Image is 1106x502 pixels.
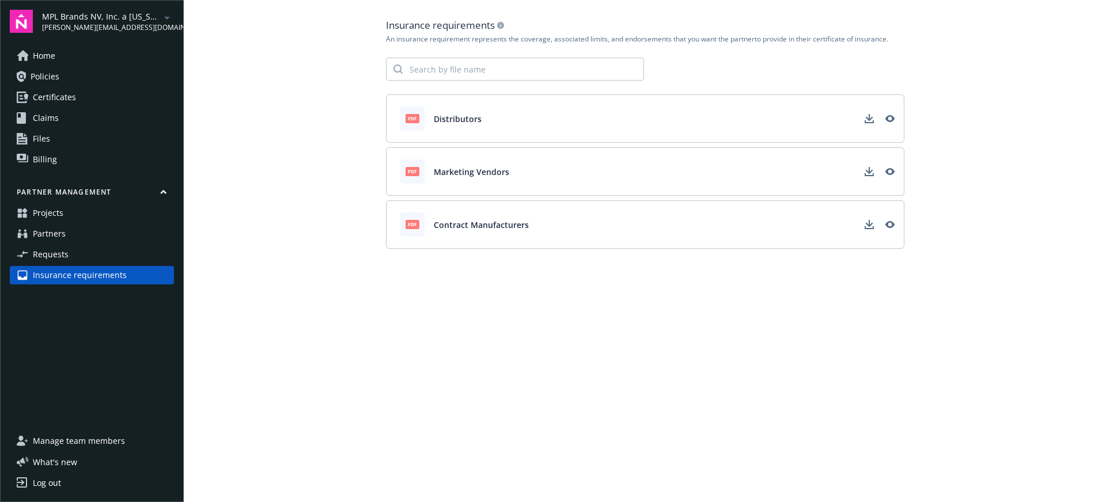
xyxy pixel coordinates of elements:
a: Certificates [10,88,174,107]
span: Marketing Vendors [434,166,509,178]
span: What ' s new [33,456,77,468]
a: arrowDropDown [160,10,174,24]
span: Manage team members [33,432,125,450]
span: Insurance requirements [33,266,127,284]
a: Download [860,215,878,234]
button: What's new [10,456,96,468]
a: Manage team members [10,432,174,450]
a: Insurance requirements [10,266,174,284]
a: Claims [10,109,174,127]
a: Download [860,162,878,181]
span: Partners [33,225,66,243]
a: Home [10,47,174,65]
span: Billing [33,150,57,169]
div: Insurance requirements [386,18,904,32]
a: View [881,109,899,128]
a: Download [860,109,878,128]
button: MPL Brands NV, Inc. a [US_STATE] Corporation[PERSON_NAME][EMAIL_ADDRESS][DOMAIN_NAME]arrowDropDown [42,10,174,33]
a: Policies [10,67,174,86]
span: Policies [31,67,59,86]
a: Projects [10,204,174,222]
span: [PERSON_NAME][EMAIL_ADDRESS][DOMAIN_NAME] [42,22,160,33]
span: Contract Manufacturers [434,219,529,231]
a: Partners [10,225,174,243]
span: Certificates [33,88,76,107]
span: Claims [33,109,59,127]
span: Requests [33,245,69,264]
a: Billing [10,150,174,169]
span: pdf [406,167,419,176]
span: Projects [33,204,63,222]
span: Home [33,47,55,65]
a: View [881,215,899,234]
span: Distributors [434,113,482,125]
span: MPL Brands NV, Inc. a [US_STATE] Corporation [42,10,160,22]
span: pdf [406,114,419,123]
div: An insurance requirement represents the coverage, associated limits, and endorsements that you wa... [386,35,904,44]
span: pdf [406,220,419,229]
a: View [881,162,899,181]
span: Files [33,130,50,148]
img: navigator-logo.svg [10,10,33,33]
button: Partner management [10,187,174,201]
a: Files [10,130,174,148]
div: Log out [33,474,61,492]
a: Requests [10,245,174,264]
input: Search by file name [403,58,643,80]
svg: Search [393,64,403,74]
